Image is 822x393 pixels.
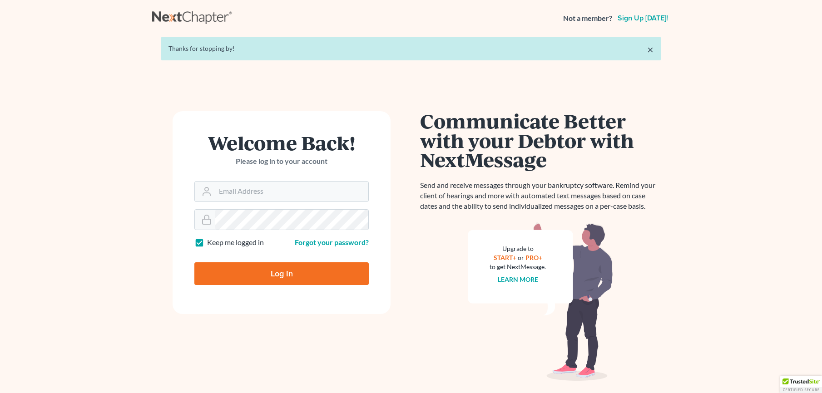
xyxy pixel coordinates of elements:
[194,156,369,167] p: Please log in to your account
[616,15,670,22] a: Sign up [DATE]!
[207,237,264,248] label: Keep me logged in
[420,111,661,169] h1: Communicate Better with your Debtor with NextMessage
[194,262,369,285] input: Log In
[194,133,369,152] h1: Welcome Back!
[647,44,654,55] a: ×
[215,182,368,201] input: Email Address
[780,376,822,393] div: TrustedSite Certified
[494,254,516,261] a: START+
[420,180,661,211] p: Send and receive messages through your bankruptcy software. Remind your client of hearings and mo...
[295,238,369,246] a: Forgot your password?
[490,262,546,271] div: to get NextMessage.
[525,254,542,261] a: PRO+
[168,44,654,53] div: Thanks for stopping by!
[518,254,524,261] span: or
[490,244,546,253] div: Upgrade to
[563,13,612,24] strong: Not a member?
[498,275,538,283] a: Learn more
[468,222,613,381] img: nextmessage_bg-59042aed3d76b12b5cd301f8e5b87938c9018125f34e5fa2b7a6b67550977c72.svg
